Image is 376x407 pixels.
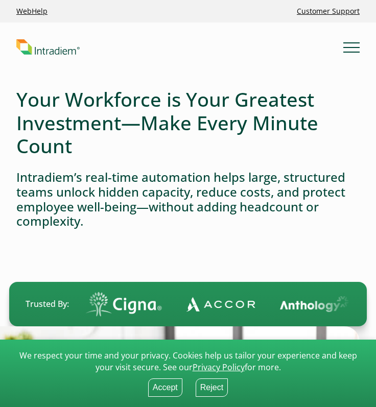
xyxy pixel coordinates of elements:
[184,296,253,312] img: Contact Center Automation Accor Logo
[10,350,366,373] p: We respect your time and your privacy. Cookies help us tailor your experience and keep your visit...
[196,378,228,397] button: Reject
[16,170,360,229] h4: Intradiem’s real-time automation helps large, structured teams unlock hidden capacity, reduce cos...
[148,378,182,397] button: Accept
[26,298,69,310] span: Trusted By:
[16,39,343,55] a: Link to homepage of Intradiem
[12,2,52,20] a: Link opens in a new window
[16,39,80,55] img: Intradiem
[193,362,245,373] a: Link opens in a new window
[293,2,364,20] a: Customer Support
[16,88,360,158] h1: Your Workforce is Your Greatest Investment—Make Every Minute Count
[343,39,360,55] button: Mobile Navigation Button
